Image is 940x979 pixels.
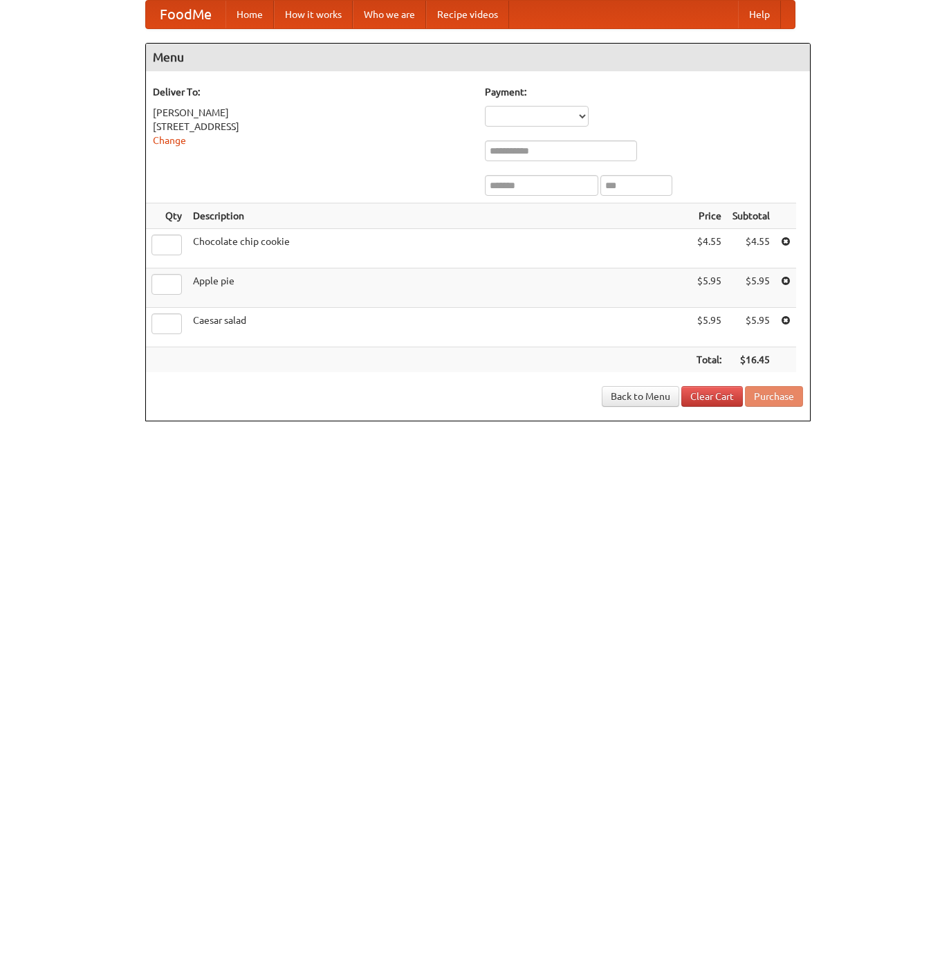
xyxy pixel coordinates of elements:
[727,268,775,308] td: $5.95
[691,268,727,308] td: $5.95
[745,386,803,407] button: Purchase
[691,229,727,268] td: $4.55
[691,347,727,373] th: Total:
[153,85,471,99] h5: Deliver To:
[187,308,691,347] td: Caesar salad
[353,1,426,28] a: Who we are
[727,203,775,229] th: Subtotal
[153,106,471,120] div: [PERSON_NAME]
[727,229,775,268] td: $4.55
[187,229,691,268] td: Chocolate chip cookie
[727,308,775,347] td: $5.95
[153,120,471,134] div: [STREET_ADDRESS]
[691,203,727,229] th: Price
[602,386,679,407] a: Back to Menu
[146,1,225,28] a: FoodMe
[727,347,775,373] th: $16.45
[146,203,187,229] th: Qty
[187,268,691,308] td: Apple pie
[153,135,186,146] a: Change
[485,85,803,99] h5: Payment:
[738,1,781,28] a: Help
[187,203,691,229] th: Description
[681,386,743,407] a: Clear Cart
[225,1,274,28] a: Home
[691,308,727,347] td: $5.95
[146,44,810,71] h4: Menu
[426,1,509,28] a: Recipe videos
[274,1,353,28] a: How it works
